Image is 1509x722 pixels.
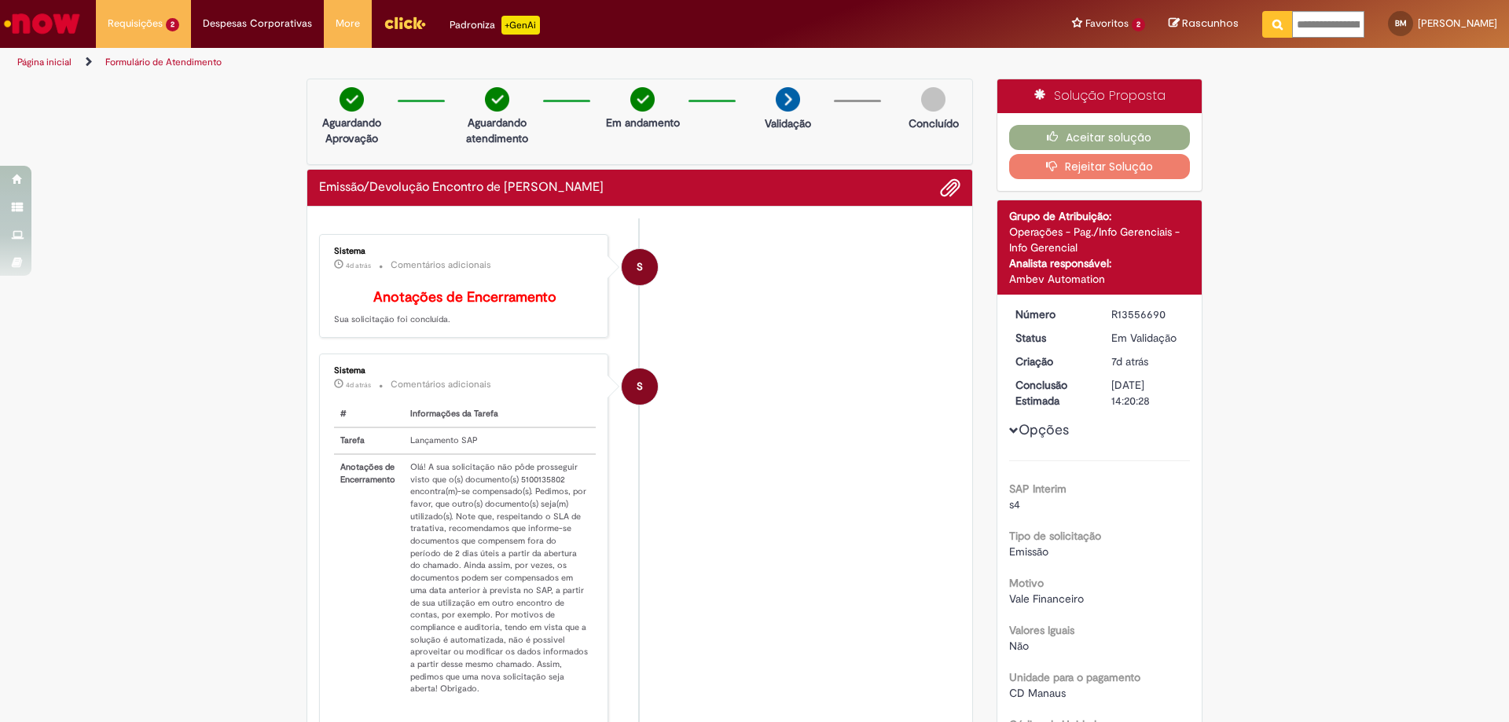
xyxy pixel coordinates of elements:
[17,56,72,68] a: Página inicial
[391,378,491,391] small: Comentários adicionais
[334,366,596,376] div: Sistema
[1009,529,1101,543] b: Tipo de solicitação
[105,56,222,68] a: Formulário de Atendimento
[12,48,994,77] ul: Trilhas de página
[319,181,604,195] h2: Emissão/Devolução Encontro de Contas Fornecedor Histórico de tíquete
[404,454,596,702] td: Olá! A sua solicitação não pôde prosseguir visto que o(s) documento(s) 5100135802 encontra(m)-se ...
[1009,482,1067,496] b: SAP Interim
[940,178,960,198] button: Adicionar anexos
[1004,377,1100,409] dt: Conclusão Estimada
[1169,16,1239,31] a: Rascunhos
[340,87,364,112] img: check-circle-green.png
[1111,306,1184,322] div: R13556690
[1111,354,1148,368] time: 22/09/2025 17:39:00
[334,454,404,702] th: Anotações de Encerramento
[166,18,179,31] span: 2
[1009,623,1074,637] b: Valores Iguais
[1085,16,1129,31] span: Favoritos
[637,248,643,286] span: S
[1418,16,1497,30] span: [PERSON_NAME]
[606,115,680,130] p: Em andamento
[346,380,371,390] time: 26/09/2025 13:40:59
[334,247,596,256] div: Sistema
[1004,354,1100,369] dt: Criação
[336,16,360,31] span: More
[637,368,643,405] span: S
[1111,354,1148,368] span: 7d atrás
[1009,125,1191,150] button: Aceitar solução
[1004,306,1100,322] dt: Número
[1004,330,1100,346] dt: Status
[334,290,596,326] p: Sua solicitação foi concluída.
[622,368,658,405] div: System
[622,249,658,285] div: System
[1009,576,1044,590] b: Motivo
[1009,639,1029,653] span: Não
[765,115,811,131] p: Validação
[450,16,540,35] div: Padroniza
[404,427,596,454] td: Lançamento SAP
[404,401,596,427] th: Informações da Tarefa
[391,258,491,272] small: Comentários adicionais
[373,288,556,306] b: Anotações de Encerramento
[2,8,83,39] img: ServiceNow
[1182,16,1239,31] span: Rascunhos
[1009,592,1084,606] span: Vale Financeiro
[1009,271,1191,287] div: Ambev Automation
[1009,497,1020,511] span: s4
[501,16,540,35] p: +GenAi
[346,261,371,270] time: 26/09/2025 13:41:02
[459,115,535,146] p: Aguardando atendimento
[1009,224,1191,255] div: Operações - Pag./Info Gerenciais - Info Gerencial
[1009,154,1191,179] button: Rejeitar Solução
[346,261,371,270] span: 4d atrás
[346,380,371,390] span: 4d atrás
[776,87,800,112] img: arrow-next.png
[1009,544,1048,559] span: Emissão
[314,115,390,146] p: Aguardando Aprovação
[334,427,404,454] th: Tarefa
[1009,670,1140,684] b: Unidade para o pagamento
[1132,18,1145,31] span: 2
[1262,11,1293,38] button: Pesquisar
[1111,377,1184,409] div: [DATE] 14:20:28
[384,11,426,35] img: click_logo_yellow_360x200.png
[997,79,1202,113] div: Solução Proposta
[203,16,312,31] span: Despesas Corporativas
[1395,18,1407,28] span: BM
[909,115,959,131] p: Concluído
[485,87,509,112] img: check-circle-green.png
[630,87,655,112] img: check-circle-green.png
[1009,686,1066,700] span: CD Manaus
[921,87,945,112] img: img-circle-grey.png
[108,16,163,31] span: Requisições
[1111,354,1184,369] div: 22/09/2025 17:39:00
[1009,255,1191,271] div: Analista responsável:
[334,401,404,427] th: #
[1009,208,1191,224] div: Grupo de Atribuição:
[1111,330,1184,346] div: Em Validação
